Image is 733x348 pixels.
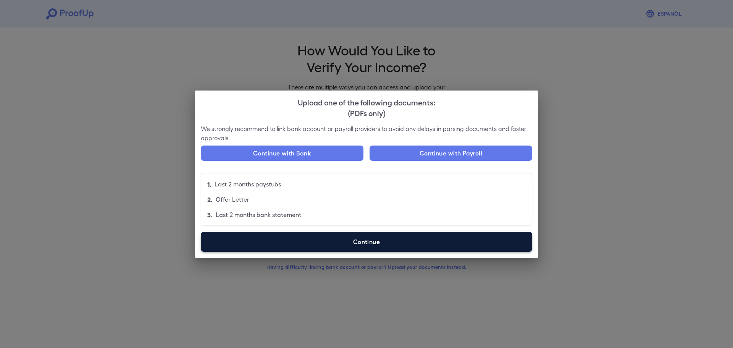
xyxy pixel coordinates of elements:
p: 1. [207,180,212,189]
p: Last 2 months paystubs [215,180,281,189]
p: 2. [207,195,213,204]
button: Continue with Payroll [370,146,532,161]
p: Last 2 months bank statement [216,210,301,219]
button: Continue with Bank [201,146,363,161]
p: Offer Letter [216,195,249,204]
label: Continue [201,232,532,252]
h2: Upload one of the following documents: [195,91,538,124]
p: We strongly recommend to link bank account or payroll providers to avoid any delays in parsing do... [201,124,532,142]
div: (PDFs only) [201,107,532,118]
p: 3. [207,210,213,219]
